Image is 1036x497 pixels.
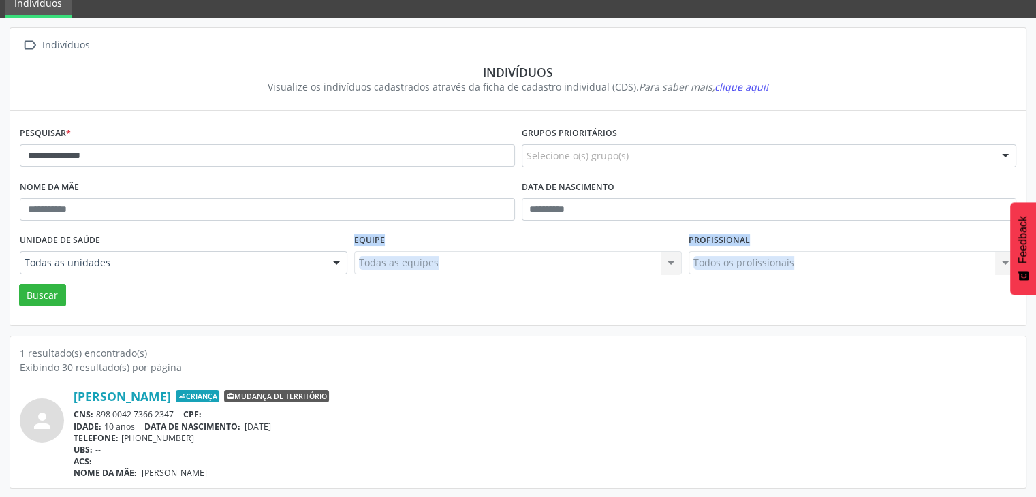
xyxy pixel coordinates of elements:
div: Indivíduos [29,65,1007,80]
div: 10 anos [74,421,1016,432]
i:  [20,35,40,55]
i: person [30,408,54,433]
span: IDADE: [74,421,101,432]
button: Buscar [19,284,66,307]
span: CPF: [183,408,202,420]
button: Feedback - Mostrar pesquisa [1010,202,1036,295]
a: [PERSON_NAME] [74,389,171,404]
div: Indivíduos [40,35,92,55]
label: Nome da mãe [20,177,79,198]
span: DATA DE NASCIMENTO: [144,421,240,432]
span: CNS: [74,408,93,420]
span: Selecione o(s) grupo(s) [527,148,629,163]
label: Unidade de saúde [20,230,100,251]
div: [PHONE_NUMBER] [74,432,1016,444]
span: TELEFONE: [74,432,119,444]
span: -- [97,455,102,467]
span: -- [206,408,211,420]
span: clique aqui! [715,80,768,93]
span: [PERSON_NAME] [142,467,207,479]
span: ACS: [74,455,92,467]
div: Exibindo 30 resultado(s) por página [20,360,1016,374]
label: Equipe [354,230,385,251]
label: Grupos prioritários [522,123,617,144]
label: Pesquisar [20,123,71,144]
span: NOME DA MÃE: [74,467,137,479]
a:  Indivíduos [20,35,92,55]
span: [DATE] [245,421,271,432]
label: Profissional [689,230,750,251]
div: 898 0042 7366 2347 [74,408,1016,420]
div: 1 resultado(s) encontrado(s) [20,346,1016,360]
label: Data de nascimento [522,177,614,198]
span: UBS: [74,444,93,455]
span: Feedback [1017,216,1029,263]
i: Para saber mais, [639,80,768,93]
span: Mudança de território [224,390,329,402]
div: -- [74,444,1016,455]
span: Criança [176,390,219,402]
span: Todas as unidades [25,256,319,270]
div: Visualize os indivíduos cadastrados através da ficha de cadastro individual (CDS). [29,80,1007,94]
